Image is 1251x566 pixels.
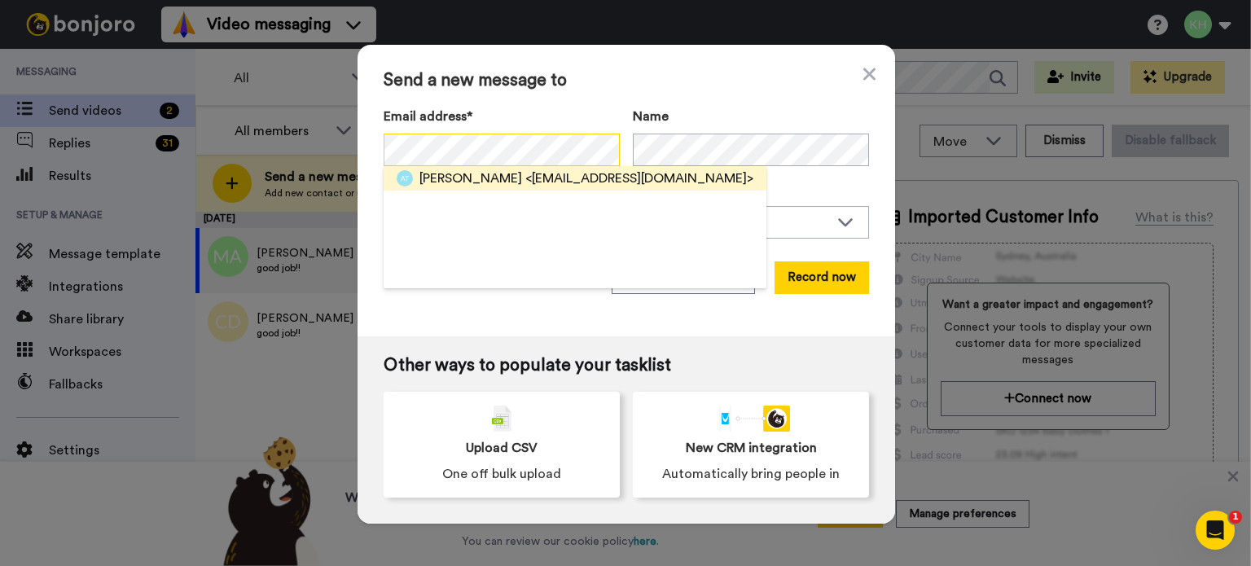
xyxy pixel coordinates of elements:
span: One off bulk upload [442,464,561,484]
img: csv-grey.png [492,406,511,432]
button: Record now [775,261,869,294]
div: animation [712,406,790,432]
span: Automatically bring people in [662,464,840,484]
label: Email address* [384,107,620,126]
iframe: Intercom live chat [1196,511,1235,550]
span: Name [633,107,669,126]
span: Other ways to populate your tasklist [384,356,869,375]
img: at.png [397,170,413,186]
span: 1 [1229,511,1242,524]
span: New CRM integration [686,438,817,458]
span: Send a new message to [384,71,869,90]
span: <[EMAIL_ADDRESS][DOMAIN_NAME]> [525,169,753,188]
span: [PERSON_NAME] [419,169,522,188]
span: Upload CSV [466,438,538,458]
